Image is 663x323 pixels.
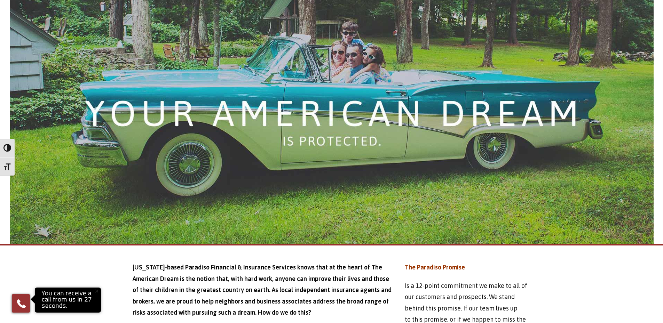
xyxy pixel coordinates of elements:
[405,264,465,271] span: The Paradiso Promise
[133,264,392,316] strong: [US_STATE]-based Paradiso Financial & Insurance Services knows that at the heart of The American ...
[89,283,104,299] button: Close
[16,298,27,309] img: Phone icon
[37,289,99,311] p: You can receive a call from us in 27 seconds.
